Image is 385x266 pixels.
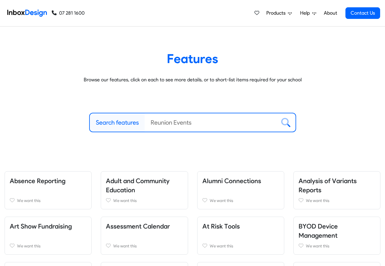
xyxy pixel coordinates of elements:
a: We want this [202,242,279,250]
span: We want this [210,198,233,203]
div: At Risk Tools [193,217,289,255]
a: Absence Reporting [10,177,65,185]
a: We want this [106,242,183,250]
heading: Features [9,51,376,66]
div: Analysis of Variants Reports [289,171,385,209]
a: Analysis of Variants Reports [299,177,357,194]
input: Reunion Events [145,113,276,132]
a: Alumni Connections [202,177,261,185]
a: Help [298,7,319,19]
span: We want this [306,198,329,203]
a: We want this [299,197,375,204]
a: We want this [202,197,279,204]
a: Art Show Fundraising [10,222,72,230]
a: We want this [10,242,86,250]
span: We want this [210,243,233,248]
a: 07 281 1600 [52,9,85,17]
span: We want this [113,198,137,203]
div: Assessment Calendar [96,217,192,255]
a: We want this [10,197,86,204]
p: Browse our features, click on each to see more details, or to short-list items required for your ... [9,76,376,83]
a: We want this [299,242,375,250]
div: Alumni Connections [193,171,289,209]
span: We want this [17,198,40,203]
div: Adult and Community Education [96,171,192,209]
span: We want this [306,243,329,248]
span: Products [266,9,288,17]
span: We want this [113,243,137,248]
span: We want this [17,243,40,248]
a: Adult and Community Education [106,177,170,194]
a: Contact Us [345,7,380,19]
a: Products [264,7,294,19]
a: Assessment Calendar [106,222,170,230]
a: At Risk Tools [202,222,240,230]
a: We want this [106,197,183,204]
label: Search features [96,118,139,127]
a: About [322,7,339,19]
div: BYOD Device Management [289,217,385,255]
a: BYOD Device Management [299,222,338,239]
span: Help [300,9,312,17]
